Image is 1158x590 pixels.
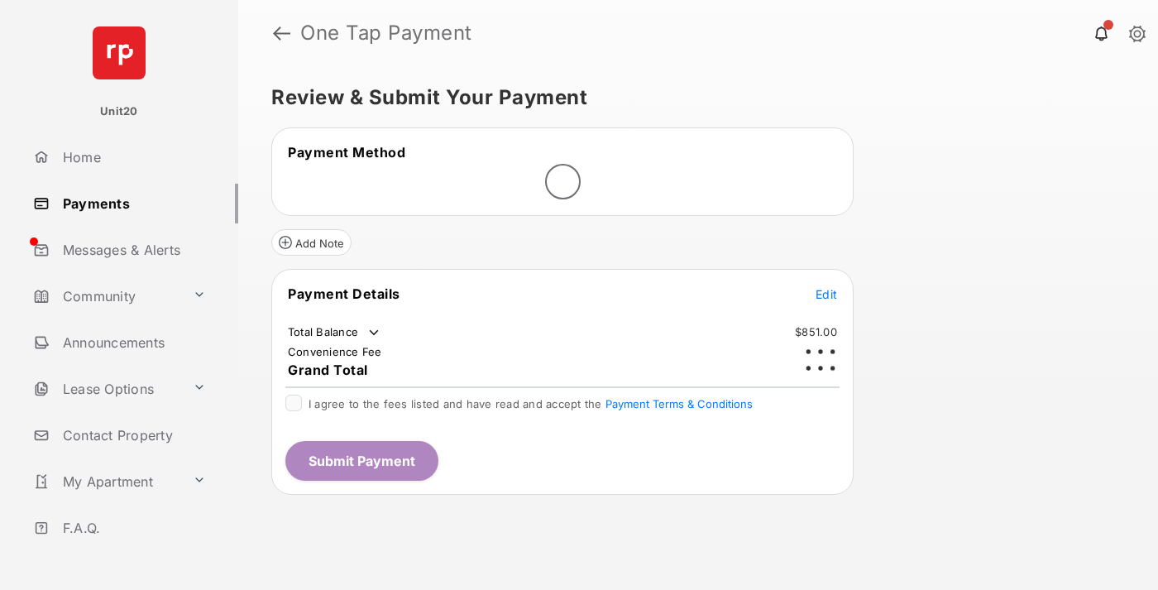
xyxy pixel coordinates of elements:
[271,88,1112,108] h5: Review & Submit Your Payment
[816,287,837,301] span: Edit
[300,23,472,43] strong: One Tap Payment
[287,324,382,341] td: Total Balance
[288,144,405,161] span: Payment Method
[288,285,400,302] span: Payment Details
[26,276,186,316] a: Community
[26,230,238,270] a: Messages & Alerts
[26,415,238,455] a: Contact Property
[605,397,753,410] button: I agree to the fees listed and have read and accept the
[309,397,753,410] span: I agree to the fees listed and have read and accept the
[26,369,186,409] a: Lease Options
[794,324,838,339] td: $851.00
[285,441,438,481] button: Submit Payment
[288,362,368,378] span: Grand Total
[26,137,238,177] a: Home
[26,184,238,223] a: Payments
[26,462,186,501] a: My Apartment
[287,344,383,359] td: Convenience Fee
[271,229,352,256] button: Add Note
[816,285,837,302] button: Edit
[93,26,146,79] img: svg+xml;base64,PHN2ZyB4bWxucz0iaHR0cDovL3d3dy53My5vcmcvMjAwMC9zdmciIHdpZHRoPSI2NCIgaGVpZ2h0PSI2NC...
[26,323,238,362] a: Announcements
[26,508,238,548] a: F.A.Q.
[100,103,138,120] p: Unit20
